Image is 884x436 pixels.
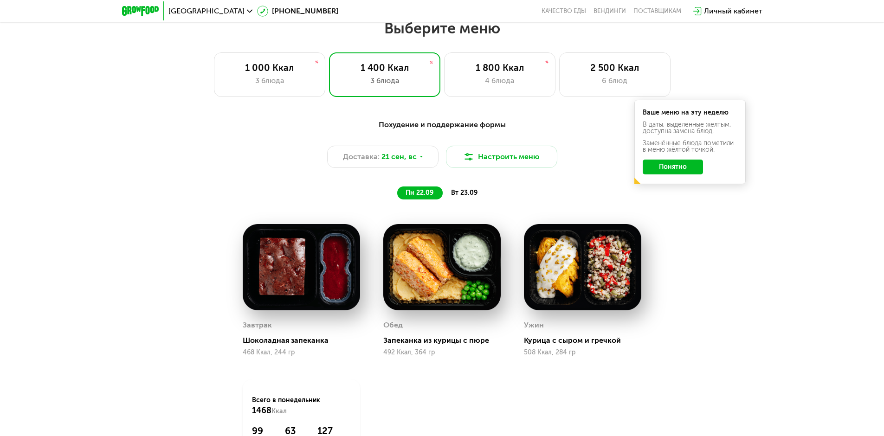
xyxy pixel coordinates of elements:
[252,396,351,416] div: Всего в понедельник
[643,160,703,174] button: Понятно
[542,7,586,15] a: Качество еды
[30,19,854,38] h2: Выберите меню
[524,349,641,356] div: 508 Ккал, 284 гр
[339,75,431,86] div: 3 блюда
[243,318,272,332] div: Завтрак
[381,151,417,162] span: 21 сен, вс
[451,189,477,197] span: вт 23.09
[446,146,557,168] button: Настроить меню
[383,349,501,356] div: 492 Ккал, 364 гр
[524,318,544,332] div: Ужин
[271,407,287,415] span: Ккал
[383,318,403,332] div: Обед
[454,62,546,73] div: 1 800 Ккал
[406,189,433,197] span: пн 22.09
[343,151,380,162] span: Доставка:
[243,336,368,345] div: Шоколадная запеканка
[569,62,661,73] div: 2 500 Ккал
[633,7,681,15] div: поставщикам
[594,7,626,15] a: Вендинги
[224,62,316,73] div: 1 000 Ккал
[569,75,661,86] div: 6 блюд
[643,109,737,116] div: Ваше меню на эту неделю
[168,7,245,15] span: [GEOGRAPHIC_DATA]
[257,6,338,17] a: [PHONE_NUMBER]
[643,122,737,135] div: В даты, выделенные желтым, доступна замена блюд.
[704,6,762,17] div: Личный кабинет
[224,75,316,86] div: 3 блюда
[252,405,271,416] span: 1468
[168,119,717,131] div: Похудение и поддержание формы
[454,75,546,86] div: 4 блюда
[643,140,737,153] div: Заменённые блюда пометили в меню жёлтой точкой.
[243,349,360,356] div: 468 Ккал, 244 гр
[339,62,431,73] div: 1 400 Ккал
[383,336,508,345] div: Запеканка из курицы с пюре
[524,336,649,345] div: Курица с сыром и гречкой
